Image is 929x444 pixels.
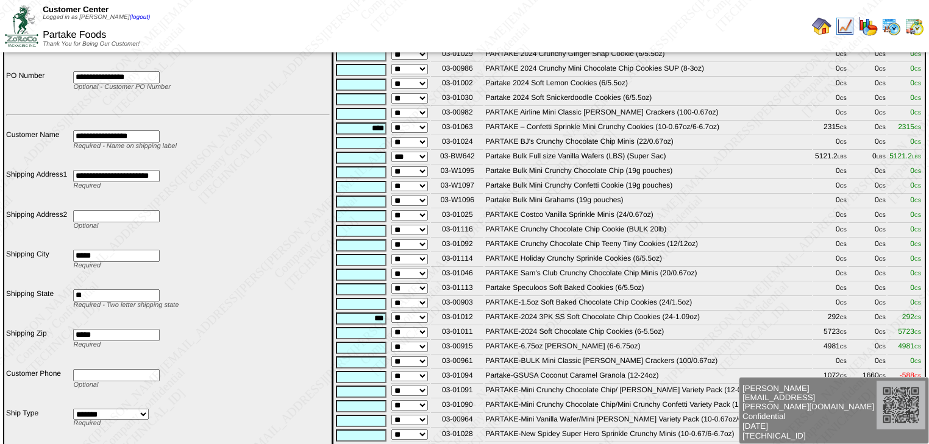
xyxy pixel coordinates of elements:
[485,136,811,150] td: PARTAKE BJ's Crunchy Chocolate Chip Minis (22/0.67oz)
[910,181,921,189] span: 0
[914,344,921,350] span: CS
[840,373,847,379] span: CS
[840,198,847,203] span: CS
[431,253,483,267] td: 03-01114
[879,300,886,306] span: CS
[835,16,855,36] img: line_graph.gif
[879,110,886,116] span: CS
[485,239,811,252] td: PARTAKE Crunchy Chocolate Chip Teeny Tiny Cookies (12/12oz)
[879,271,886,277] span: CS
[898,122,921,131] span: 2315
[5,130,71,168] td: Customer Name
[840,359,847,364] span: CS
[73,420,101,427] span: Required
[910,225,921,233] span: 0
[840,139,847,145] span: CS
[910,210,921,219] span: 0
[910,108,921,116] span: 0
[889,152,921,160] span: 5121.2
[840,66,847,72] span: CS
[485,195,811,208] td: Partake Bulk Mini Grahams (19g pouches)
[431,341,483,354] td: 03-00915
[73,301,179,309] span: Required - Two letter shipping state
[838,154,847,160] span: LBS
[849,195,886,208] td: 0
[879,198,886,203] span: CS
[813,341,847,354] td: 4981
[914,227,921,233] span: CS
[431,370,483,384] td: 03-01094
[879,256,886,262] span: CS
[849,312,886,325] td: 0
[879,373,886,379] span: CS
[431,297,483,311] td: 03-00903
[849,370,886,384] td: 1660
[914,110,921,116] span: CS
[485,370,811,384] td: Partake-GSUSA Coconut Caramel Granola (12-24oz)
[485,385,811,398] td: PARTAKE-Mini Crunchy Chocolate Chip/ [PERSON_NAME] Variety Pack (12-0.67oz/6-8.04oz)
[910,79,921,87] span: 0
[914,198,921,203] span: CS
[43,14,150,21] span: Logged in as [PERSON_NAME]
[879,315,886,320] span: CS
[914,169,921,174] span: CS
[813,283,847,296] td: 0
[742,431,877,440] span: [TECHNICAL_ID]
[914,139,921,145] span: CS
[5,368,71,407] td: Customer Phone
[849,210,886,223] td: 0
[485,224,811,238] td: PARTAKE Crunchy Chocolate Chip Cookie (BULK 20lb)
[485,414,811,428] td: PARTAKE-Mini Vanilla Wafer/Mini [PERSON_NAME] Variety Pack (10-0.67oz/6-7oz)
[431,239,483,252] td: 03-01092
[879,344,886,350] span: CS
[840,242,847,247] span: CS
[840,315,847,320] span: CS
[431,180,483,194] td: 03-W1097
[910,283,921,292] span: 0
[73,341,101,348] span: Required
[5,71,71,109] td: PO Number
[5,289,71,327] td: Shipping State
[485,312,811,325] td: PARTAKE-2024 3PK SS Soft Chocolate Chip Cookies (24-1.09oz)
[742,384,877,411] span: [PERSON_NAME][EMAIL_ADDRESS][PERSON_NAME][DOMAIN_NAME]
[840,110,847,116] span: CS
[914,256,921,262] span: CS
[485,107,811,121] td: PARTAKE Airline Mini Classic [PERSON_NAME] Crackers (100-0.67oz)
[879,359,886,364] span: CS
[813,224,847,238] td: 0
[813,93,847,106] td: 0
[914,359,921,364] span: CS
[43,41,140,48] span: Thank You for Being Our Customer!
[879,227,886,233] span: CS
[849,136,886,150] td: 0
[431,122,483,135] td: 03-01063
[840,271,847,277] span: CS
[129,14,150,21] a: (logout)
[485,180,811,194] td: Partake Bulk Mini Crunchy Confetti Cookie (19g pouches)
[73,222,98,230] span: Optional
[914,373,921,379] span: CS
[485,283,811,296] td: Partake Speculoos Soft Baked Cookies (6/5.5oz)
[485,356,811,369] td: PARTAKE-BULK Mini Classic [PERSON_NAME] Crackers (100/0.67oz)
[910,239,921,248] span: 0
[879,169,886,174] span: CS
[485,93,811,106] td: Partake 2024 Soft Snickerdoodle Cookies (6/5.5oz)
[485,151,811,164] td: Partake Bulk Full size Vanilla Wafers (LBS) (Super Sac)
[813,326,847,340] td: 5723
[849,180,886,194] td: 0
[910,356,921,365] span: 0
[910,137,921,146] span: 0
[849,356,886,369] td: 0
[914,242,921,247] span: CS
[431,195,483,208] td: 03-W1096
[840,125,847,130] span: CS
[813,268,847,281] td: 0
[5,5,38,46] img: ZoRoCo_Logo(Green%26Foil)%20jpg.webp
[812,16,831,36] img: home.gif
[840,344,847,350] span: CS
[900,371,921,379] span: -588
[849,107,886,121] td: 0
[849,239,886,252] td: 0
[431,107,483,121] td: 03-00982
[431,283,483,296] td: 03-01113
